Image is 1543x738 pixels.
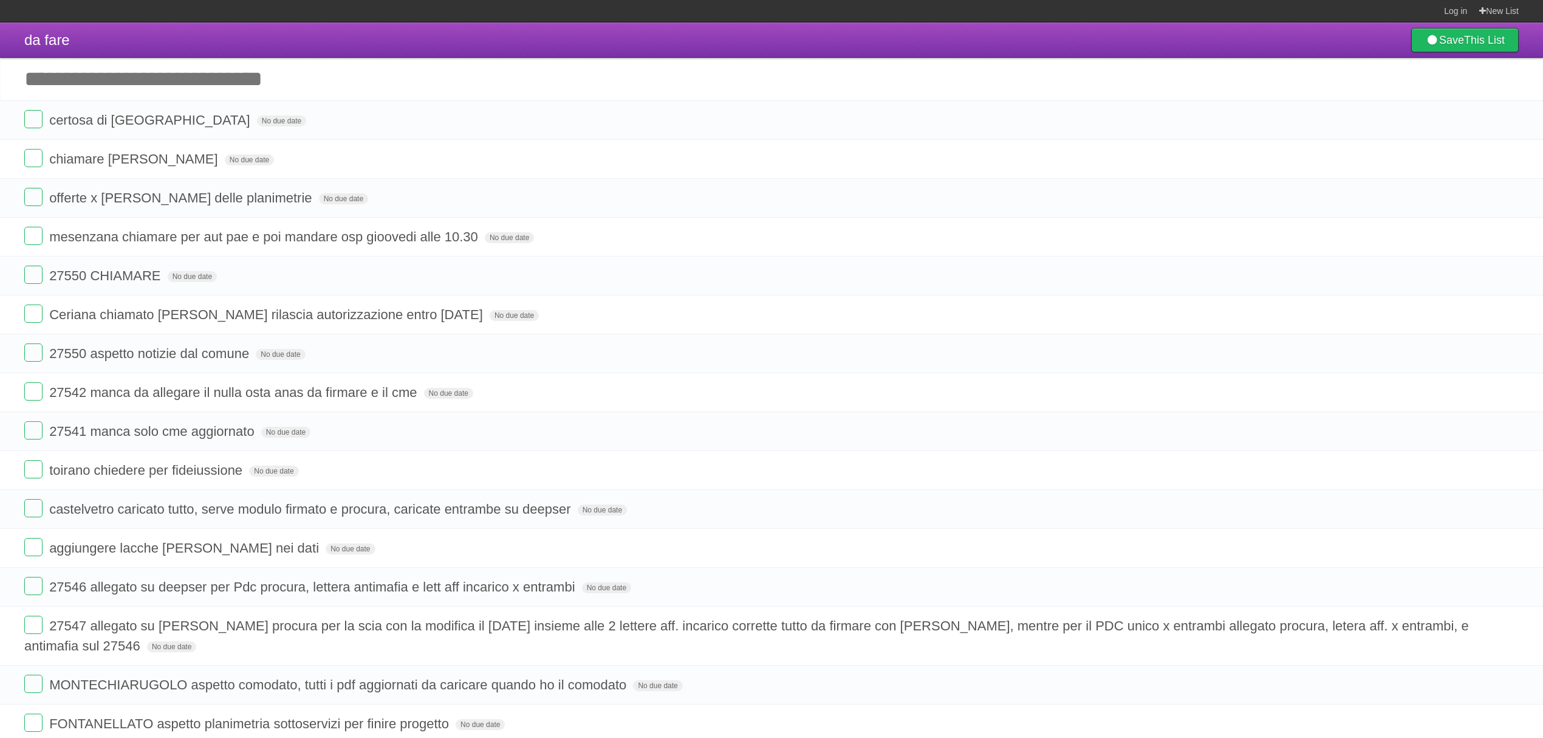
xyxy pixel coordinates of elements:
[49,385,420,400] span: 27542 manca da allegare il nulla osta anas da firmare e il cme
[49,307,486,322] span: Ceriana chiamato [PERSON_NAME] rilascia autorizzazione entro [DATE]
[24,32,70,48] span: da fare
[24,460,43,478] label: Done
[24,188,43,206] label: Done
[24,110,43,128] label: Done
[24,305,43,323] label: Done
[49,112,253,128] span: certosa di [GEOGRAPHIC_DATA]
[326,543,375,554] span: No due date
[490,310,539,321] span: No due date
[24,149,43,167] label: Done
[582,582,631,593] span: No due date
[578,505,627,516] span: No due date
[261,427,310,438] span: No due date
[24,714,43,732] label: Done
[24,577,43,595] label: Done
[24,421,43,440] label: Done
[49,229,481,244] span: mesenzana chiamare per aut pae e poi mandare osp gioovedi alle 10.30
[24,499,43,517] label: Done
[633,680,682,691] span: No due date
[24,616,43,634] label: Done
[49,540,322,556] span: aggiungere lacche [PERSON_NAME] nei dati
[49,716,452,731] span: FONTANELLATO aspetto planimetria sottoservizi per finire progetto
[24,382,43,401] label: Done
[257,116,306,126] span: No due date
[49,346,252,361] span: 27550 aspetto notizie dal comune
[249,466,298,477] span: No due date
[1411,28,1519,52] a: SaveThis List
[225,154,274,165] span: No due date
[49,463,245,478] span: toirano chiedere per fideiussione
[49,424,258,439] span: 27541 manca solo cme aggiornato
[24,227,43,245] label: Done
[49,268,163,283] span: 27550 CHIAMARE
[24,675,43,693] label: Done
[1464,34,1505,46] b: This List
[49,151,221,167] span: chiamare [PERSON_NAME]
[49,190,315,205] span: offerte x [PERSON_NAME] delle planimetrie
[24,618,1469,654] span: 27547 allegato su [PERSON_NAME] procura per la scia con la modifica il [DATE] insieme alle 2 lett...
[147,641,196,652] span: No due date
[49,677,629,692] span: MONTECHIARUGOLO aspetto comodato, tutti i pdf aggiornati da caricare quando ho il comodato
[319,193,368,204] span: No due date
[24,266,43,284] label: Done
[168,271,217,282] span: No due date
[24,538,43,556] label: Done
[485,232,534,243] span: No due date
[456,719,505,730] span: No due date
[49,579,578,595] span: 27546 allegato su deepser per Pdc procura, lettera antimafia e lett aff incarico x entrambi
[49,502,573,517] span: castelvetro caricato tutto, serve modulo firmato e procura, caricate entrambe su deepser
[24,343,43,362] label: Done
[424,388,473,399] span: No due date
[256,349,305,360] span: No due date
